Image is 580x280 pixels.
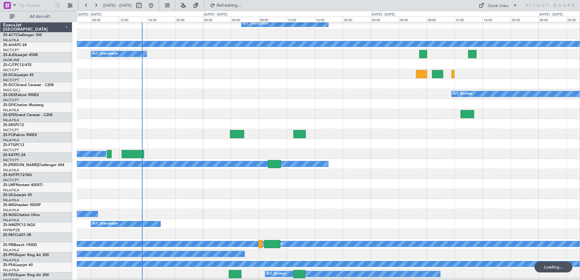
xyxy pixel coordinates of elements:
span: ZS-DCC [3,83,16,87]
div: 08:00 [427,17,454,22]
a: FALA/HLA [3,248,19,252]
a: ZS-KATPC-24 [3,153,25,157]
span: ZS-LRJ [3,193,15,197]
a: ZS-PSALearjet 60 [3,263,33,267]
a: ZS-AHAPC-24 [3,43,27,47]
a: FALA/HLA [3,258,19,262]
div: A/C Unavailable [93,49,118,58]
div: 16:00 [483,17,511,22]
span: [DATE] - [DATE] [103,3,132,8]
div: 04:00 [399,17,427,22]
a: ZS-MIGHawker 900XP [3,203,41,207]
span: ZS-PZU [3,273,15,277]
a: ZS-EPZGrand Caravan - C208 [3,113,52,117]
a: ZS-DCCGrand Caravan - C208 [3,83,54,87]
span: Refreshing... [216,3,242,8]
span: ZS-NGS [3,213,16,217]
a: FAPM/PZB [3,228,20,232]
span: ZS-DFI [3,103,14,107]
span: All Aircraft [16,15,64,19]
div: Quick Links [488,3,508,9]
button: All Aircraft [7,12,66,22]
a: ZS-ACTChallenger 300 [3,33,42,37]
a: ZS-NGSCitation Ultra [3,213,39,217]
div: 20:00 [343,17,371,22]
a: ZS-NMZPC12 NGX [3,223,35,227]
a: FACT/CPT [3,98,19,102]
div: 08:00 [259,17,287,22]
a: FACT/CPT [3,148,19,152]
a: FALA/HLA [3,108,19,112]
a: ZS-AJDLearjet 45XR [3,53,38,57]
div: A/C Unavailable [93,219,118,228]
button: Refreshing... [207,1,244,10]
button: Quick Links [476,1,521,10]
a: FALA/HLA [3,198,19,202]
a: FALA/HLA [3,118,19,122]
div: [DATE] - [DATE] [372,12,395,17]
input: Trip Number [19,1,53,10]
a: FACT/CPT [3,48,19,52]
div: [DATE] - [DATE] [78,12,101,17]
a: ZS-LRJLearjet 45 [3,193,32,197]
a: ZS-[PERSON_NAME]Challenger 604 [3,163,64,167]
a: FALA/HLA [3,208,19,212]
span: ZS-ERS [3,123,15,127]
div: 20:00 [511,17,538,22]
span: ZS-FCI [3,133,14,137]
div: 00:00 [538,17,566,22]
a: ZS-DFICitation Mustang [3,103,44,107]
div: 00:00 [371,17,399,22]
span: ZS-AJD [3,53,16,57]
span: ZS-CJT [3,63,15,67]
span: ZS-MIG [3,203,15,207]
div: 12:00 [287,17,315,22]
a: FALA/HLA [3,38,19,42]
a: ZS-ERSPC12 [3,123,24,127]
span: ZS-KHT [3,173,16,177]
a: ZS-PPGSuper King Air 200 [3,253,49,257]
div: 00:00 [203,17,231,22]
a: FAOR/JNB [3,58,19,62]
a: ZS-CJTPC12/47E [3,63,32,67]
a: ZS-KHTPC12/NG [3,173,32,177]
span: ZS-LMF [3,183,16,187]
a: FALA/HLA [3,138,19,142]
div: 04:00 [231,17,259,22]
div: A/C Unavailable [243,19,268,28]
span: ZS-PPG [3,253,15,257]
a: FALA/HLA [3,168,19,172]
a: ZS-FTGPC12 [3,143,24,147]
div: 04:00 [63,17,91,22]
a: ZS-PATCL601-3R [3,233,31,237]
div: [DATE] - [DATE] [204,12,227,17]
a: FACT/CPT [3,158,19,162]
span: ZS-PSA [3,263,15,267]
a: ZS-PZUSuper King Air 200 [3,273,49,277]
div: 12:00 [119,17,147,22]
span: ZS-FTG [3,143,15,147]
span: ZS-ACT [3,33,16,37]
a: FAGC/GCJ [3,88,20,92]
a: FALA/HLA [3,188,19,192]
span: ZS-PAT [3,233,15,237]
div: Loading... [534,262,572,272]
span: ZS-DCA [3,73,16,77]
div: A/C Booked [453,89,472,98]
div: A/C Booked [267,269,286,278]
span: ZS-EPZ [3,113,15,117]
a: ZS-PIRBeech 1900D [3,243,37,247]
a: FALA/HLA [3,268,19,272]
a: FACT/CPT [3,128,19,132]
a: ZS-FCIFalcon 900EX [3,133,37,137]
div: [DATE] - [DATE] [539,12,563,17]
div: 16:00 [147,17,175,22]
span: ZS-KAT [3,153,15,157]
div: 08:00 [91,17,119,22]
a: ZS-DEXFalcon 900EX [3,93,39,97]
span: ZS-DEX [3,93,16,97]
a: FACT/CPT [3,178,19,182]
a: ZS-DCALearjet 45 [3,73,34,77]
div: 12:00 [454,17,482,22]
span: ZS-NMZ [3,223,17,227]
